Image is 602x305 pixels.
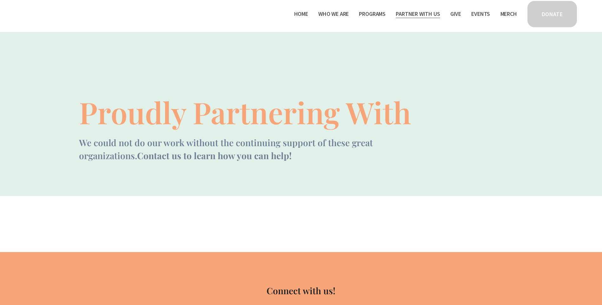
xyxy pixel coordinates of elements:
[450,9,461,19] a: Give
[396,10,440,19] span: Partner With Us
[294,9,308,19] a: Home
[359,9,386,19] a: folder dropdown
[79,137,375,161] span: We could not do our work without the continuing support of these great organizations.
[471,9,490,19] a: Events
[359,10,386,19] span: Programs
[500,9,517,19] a: Merch
[318,9,349,19] a: folder dropdown
[318,10,349,19] span: Who We Are
[137,150,292,161] strong: Contact us to learn how you can help!
[79,97,411,127] h1: Proudly Partnering With
[267,285,335,296] span: Connect with us!
[396,9,440,19] a: folder dropdown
